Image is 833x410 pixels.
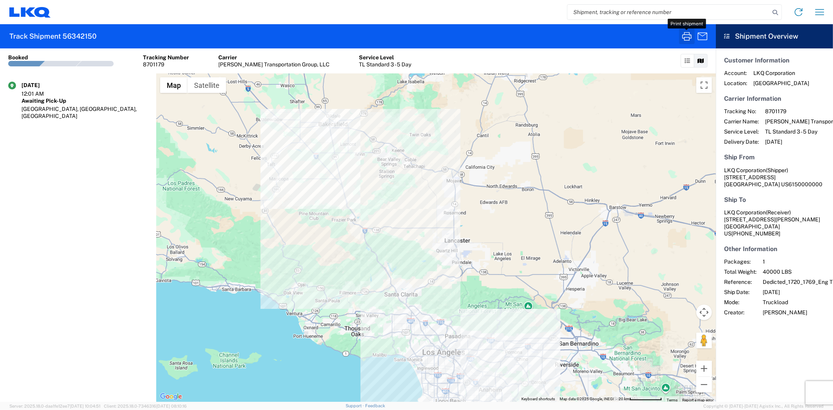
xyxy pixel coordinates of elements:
div: Service Level [359,54,411,61]
button: Zoom out [696,377,712,392]
span: Carrier Name: [724,118,759,125]
span: (Receiver) [766,209,791,216]
button: Keyboard shortcuts [521,396,555,402]
span: Reference: [724,278,756,285]
span: Service Level: [724,128,759,135]
address: [GEOGRAPHIC_DATA] US [724,167,825,188]
span: Server: 2025.18.0-daa1fe12ee7 [9,404,100,408]
a: Report a map error [682,398,713,402]
input: Shipment, tracking or reference number [567,5,770,20]
span: LKQ Corporation [724,167,766,173]
span: 20 km [619,397,630,401]
span: Creator: [724,309,756,316]
a: Feedback [365,403,385,408]
span: Total Weight: [724,268,756,275]
button: Toggle fullscreen view [696,77,712,93]
a: Support [346,403,365,408]
button: Zoom in [696,361,712,376]
div: Awaiting Pick-Up [21,97,148,104]
h5: Customer Information [724,57,825,64]
h2: Track Shipment 56342150 [9,32,96,41]
div: 8701179 [143,61,189,68]
span: [PHONE_NUMBER] [731,230,780,237]
span: Delivery Date: [724,138,759,145]
span: 6150000000 [788,181,822,187]
span: Account: [724,70,747,77]
header: Shipment Overview [716,24,833,48]
div: Booked [8,54,28,61]
button: Map Scale: 20 km per 79 pixels [616,396,664,402]
img: Google [158,392,184,402]
span: Mode: [724,299,756,306]
span: Copyright © [DATE]-[DATE] Agistix Inc., All Rights Reserved [703,403,824,410]
span: [DATE] 10:04:51 [70,404,100,408]
span: Tracking No: [724,108,759,115]
span: LKQ Corporation [STREET_ADDRESS][PERSON_NAME] [724,209,820,223]
div: TL Standard 3 - 5 Day [359,61,411,68]
div: Tracking Number [143,54,189,61]
span: Map data ©2025 Google, INEGI [560,397,614,401]
div: 12:01 AM [21,90,61,97]
span: Packages: [724,258,756,265]
a: Open this area in Google Maps (opens a new window) [158,392,184,402]
span: [DATE] 08:10:16 [156,404,187,408]
span: [STREET_ADDRESS] [724,174,776,180]
button: Map camera controls [696,305,712,320]
h5: Ship From [724,153,825,161]
div: [GEOGRAPHIC_DATA], [GEOGRAPHIC_DATA], [GEOGRAPHIC_DATA] [21,105,148,119]
a: Terms [667,398,678,402]
span: (Shipper) [766,167,788,173]
h5: Other Information [724,245,825,253]
span: [GEOGRAPHIC_DATA] [753,80,809,87]
button: Show satellite imagery [187,77,226,93]
span: Location: [724,80,747,87]
span: Client: 2025.18.0-7346316 [104,404,187,408]
button: Drag Pegman onto the map to open Street View [696,333,712,348]
div: [PERSON_NAME] Transportation Group, LLC [218,61,330,68]
h5: Carrier Information [724,95,825,102]
button: Show street map [160,77,187,93]
h5: Ship To [724,196,825,203]
address: [GEOGRAPHIC_DATA] US [724,209,825,237]
span: Ship Date: [724,289,756,296]
div: [DATE] [21,82,61,89]
div: Carrier [218,54,330,61]
span: LKQ Corporation [753,70,809,77]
